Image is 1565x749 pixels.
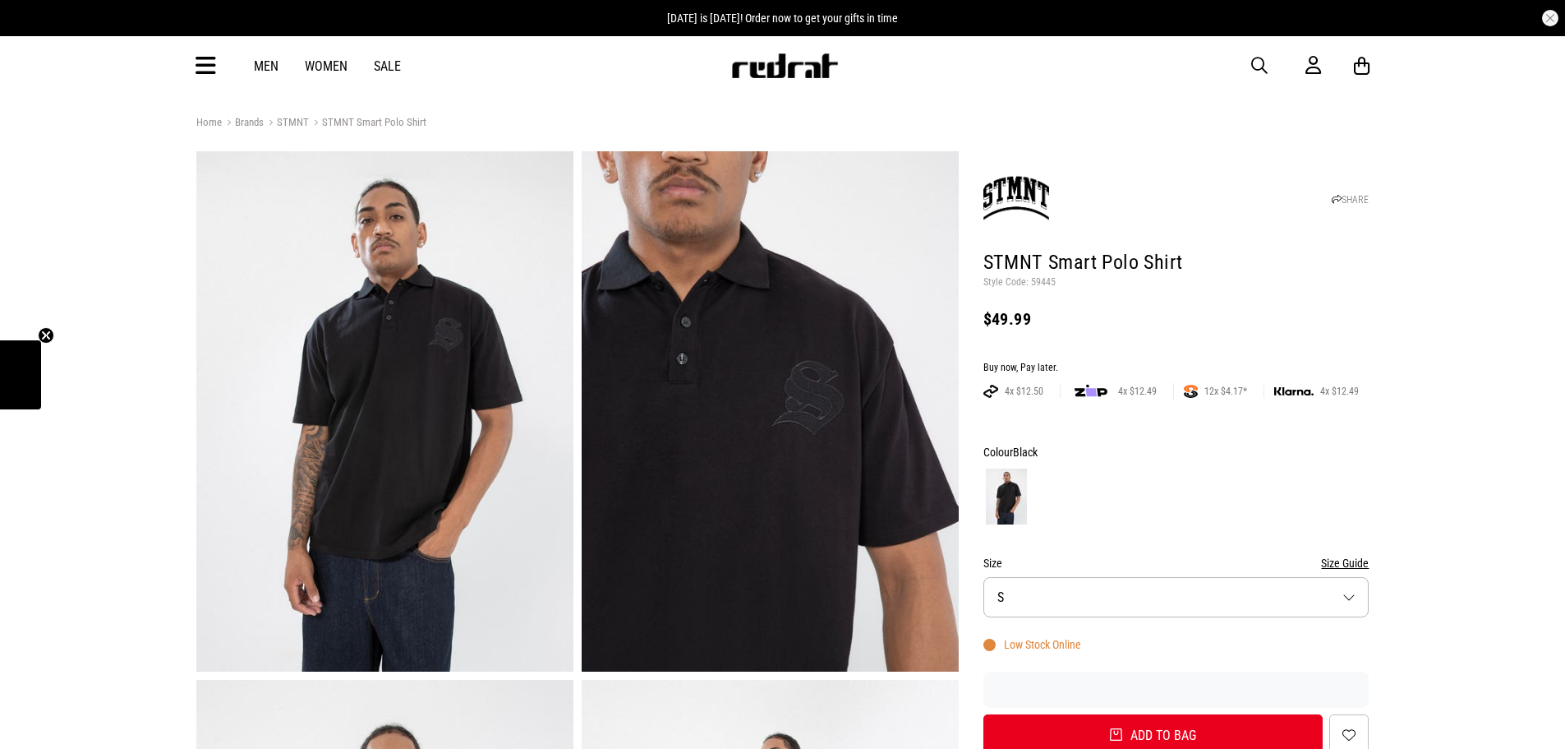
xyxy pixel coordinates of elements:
[1198,385,1254,398] span: 12x $4.17*
[986,469,1027,525] img: Black
[1314,385,1365,398] span: 4x $12.49
[983,250,1369,276] h1: STMNT Smart Polo Shirt
[1184,385,1198,398] img: SPLITPAY
[983,385,998,398] img: AFTERPAY
[983,638,1081,651] div: Low Stock Online
[983,165,1049,231] img: STMNT
[38,327,54,344] button: Close teaser
[983,553,1369,573] div: Size
[254,58,278,74] a: Men
[983,577,1369,617] button: S
[1332,194,1369,206] a: SHARE
[309,116,426,132] a: STMNT Smart Polo Shirt
[1112,385,1163,398] span: 4x $12.49
[997,589,1004,605] span: S
[983,362,1369,375] div: Buy now, Pay later.
[196,116,222,128] a: Home
[374,58,401,74] a: Sale
[1075,383,1107,400] img: zip
[196,151,573,672] img: Stmnt Smart Polo Shirt in Black
[1013,446,1038,459] span: Black
[983,682,1369,698] iframe: Customer reviews powered by Trustpilot
[305,58,348,74] a: Women
[582,151,959,672] img: Stmnt Smart Polo Shirt in Black
[1321,553,1369,573] button: Size Guide
[983,309,1369,329] div: $49.99
[264,116,309,132] a: STMNT
[983,276,1369,289] p: Style Code: 59445
[1274,387,1314,396] img: KLARNA
[998,385,1050,398] span: 4x $12.50
[983,442,1369,462] div: Colour
[222,116,264,132] a: Brands
[667,12,898,25] span: [DATE] is [DATE]! Order now to get your gifts in time
[730,53,839,78] img: Redrat logo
